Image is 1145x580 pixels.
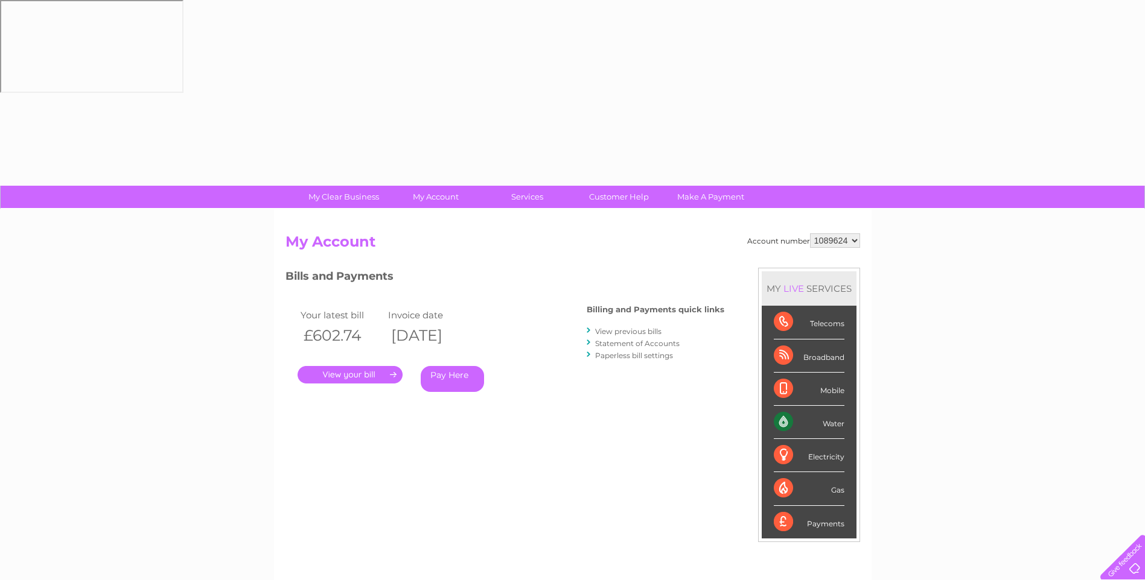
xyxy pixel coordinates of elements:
a: View previous bills [595,327,662,336]
a: . [298,366,403,383]
h3: Bills and Payments [285,268,724,289]
td: Invoice date [385,307,473,323]
h2: My Account [285,233,860,256]
td: Your latest bill [298,307,385,323]
a: Customer Help [569,186,669,208]
th: [DATE] [385,323,473,348]
div: Payments [774,506,844,538]
h4: Billing and Payments quick links [587,305,724,314]
th: £602.74 [298,323,385,348]
div: Broadband [774,339,844,373]
div: Account number [747,233,860,248]
a: My Account [386,186,485,208]
a: Statement of Accounts [595,339,680,348]
a: My Clear Business [294,186,394,208]
a: Paperless bill settings [595,351,673,360]
a: Services [477,186,577,208]
div: MY SERVICES [762,271,856,306]
div: Gas [774,472,844,505]
div: Telecoms [774,306,844,339]
a: Pay Here [421,366,484,392]
div: Water [774,406,844,439]
a: Make A Payment [661,186,761,208]
div: Mobile [774,373,844,406]
div: LIVE [781,283,806,294]
div: Electricity [774,439,844,472]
